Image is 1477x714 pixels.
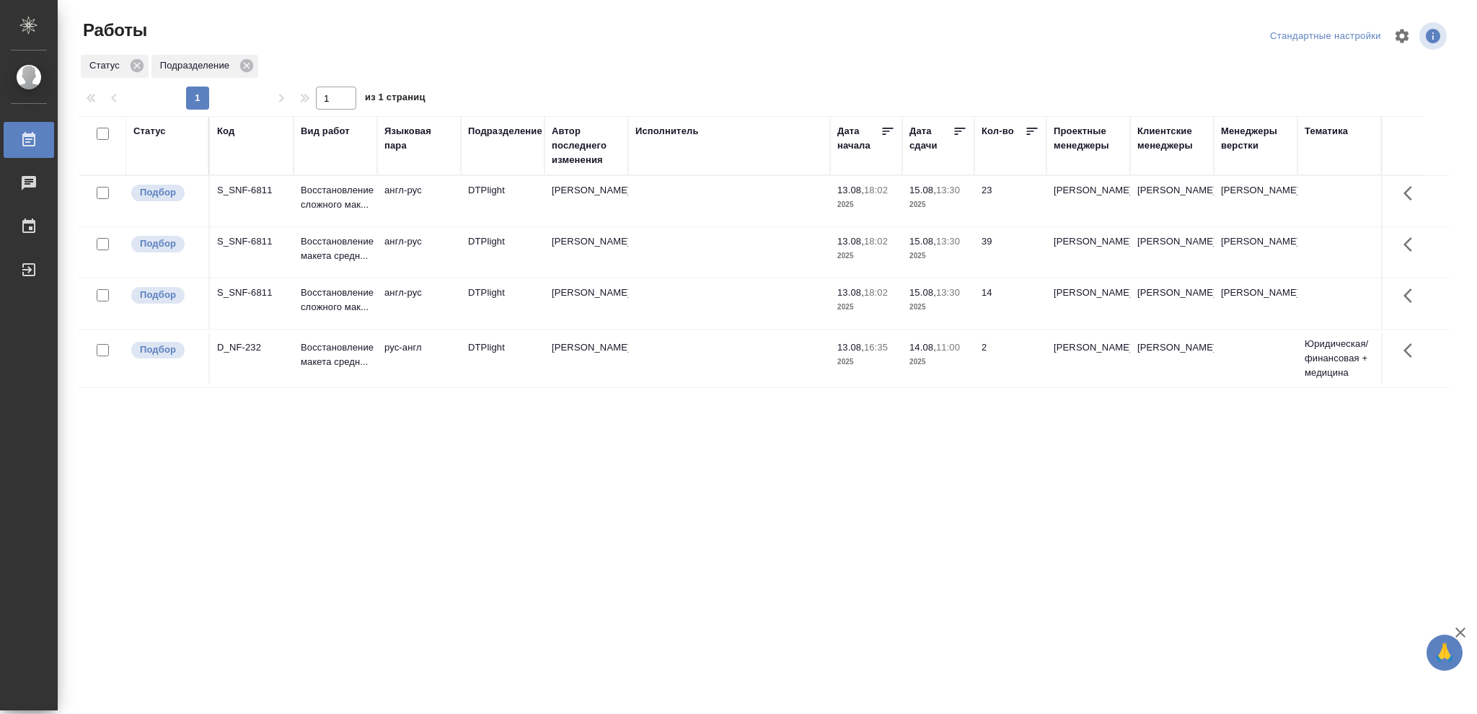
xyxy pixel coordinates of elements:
p: 11:00 [936,342,960,353]
div: Можно подбирать исполнителей [130,183,201,203]
p: 18:02 [864,236,888,247]
div: Подразделение [468,124,542,138]
td: [PERSON_NAME] [1130,333,1214,384]
button: Здесь прячутся важные кнопки [1395,333,1429,368]
p: 13.08, [837,342,864,353]
div: S_SNF-6811 [217,286,286,300]
td: DTPlight [461,333,544,384]
p: 14.08, [909,342,936,353]
div: D_NF-232 [217,340,286,355]
p: 13.08, [837,185,864,195]
td: [PERSON_NAME] [544,176,628,226]
td: [PERSON_NAME] [1046,176,1130,226]
td: [PERSON_NAME] [1046,278,1130,329]
p: Юридическая/финансовая + медицина [1305,337,1374,380]
p: Подбор [140,343,176,357]
button: Здесь прячутся важные кнопки [1395,176,1429,211]
div: Код [217,124,234,138]
td: [PERSON_NAME] [1046,333,1130,384]
div: Языковая пара [384,124,454,153]
p: Подбор [140,237,176,251]
p: Восстановление сложного мак... [301,286,370,314]
div: S_SNF-6811 [217,234,286,249]
td: англ-рус [377,227,461,278]
button: Здесь прячутся важные кнопки [1395,227,1429,262]
p: Восстановление сложного мак... [301,183,370,212]
div: Автор последнего изменения [552,124,621,167]
p: 15.08, [909,287,936,298]
span: Посмотреть информацию [1419,22,1450,50]
td: 23 [974,176,1046,226]
p: [PERSON_NAME] [1221,286,1290,300]
td: DTPlight [461,227,544,278]
p: Восстановление макета средн... [301,340,370,369]
div: Статус [133,124,166,138]
td: [PERSON_NAME] [544,227,628,278]
p: 18:02 [864,185,888,195]
p: 2025 [909,249,967,263]
p: 15.08, [909,236,936,247]
span: 🙏 [1432,638,1457,668]
p: 18:02 [864,287,888,298]
p: Подбор [140,185,176,200]
td: DTPlight [461,278,544,329]
p: 13:30 [936,236,960,247]
div: Вид работ [301,124,350,138]
div: Можно подбирать исполнителей [130,340,201,360]
p: 15.08, [909,185,936,195]
p: 2025 [837,198,895,212]
div: Можно подбирать исполнителей [130,234,201,254]
p: 13.08, [837,236,864,247]
button: Здесь прячутся важные кнопки [1395,278,1429,313]
div: Дата сдачи [909,124,953,153]
div: Дата начала [837,124,881,153]
td: [PERSON_NAME] [544,333,628,384]
td: рус-англ [377,333,461,384]
p: Статус [89,58,125,73]
div: Проектные менеджеры [1054,124,1123,153]
td: [PERSON_NAME] [1046,227,1130,278]
div: split button [1266,25,1385,48]
td: DTPlight [461,176,544,226]
p: Подбор [140,288,176,302]
div: Подразделение [151,55,258,78]
td: 2 [974,333,1046,384]
span: из 1 страниц [365,89,426,110]
p: 13:30 [936,287,960,298]
div: Клиентские менеджеры [1137,124,1207,153]
div: Можно подбирать исполнителей [130,286,201,305]
td: [PERSON_NAME] [1130,278,1214,329]
div: Тематика [1305,124,1348,138]
span: Работы [79,19,147,42]
div: S_SNF-6811 [217,183,286,198]
p: 13:30 [936,185,960,195]
div: Статус [81,55,149,78]
p: 16:35 [864,342,888,353]
p: 2025 [837,249,895,263]
td: англ-рус [377,176,461,226]
p: 13.08, [837,287,864,298]
p: 2025 [837,355,895,369]
td: [PERSON_NAME] [544,278,628,329]
div: Кол-во [982,124,1014,138]
div: Менеджеры верстки [1221,124,1290,153]
p: 2025 [837,300,895,314]
p: [PERSON_NAME] [1221,183,1290,198]
p: 2025 [909,355,967,369]
p: Восстановление макета средн... [301,234,370,263]
p: [PERSON_NAME] [1221,234,1290,249]
div: Исполнитель [635,124,699,138]
button: 🙏 [1427,635,1463,671]
td: 14 [974,278,1046,329]
td: [PERSON_NAME] [1130,176,1214,226]
td: 39 [974,227,1046,278]
p: 2025 [909,198,967,212]
span: Настроить таблицу [1385,19,1419,53]
p: Подразделение [160,58,234,73]
p: 2025 [909,300,967,314]
td: [PERSON_NAME] [1130,227,1214,278]
td: англ-рус [377,278,461,329]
